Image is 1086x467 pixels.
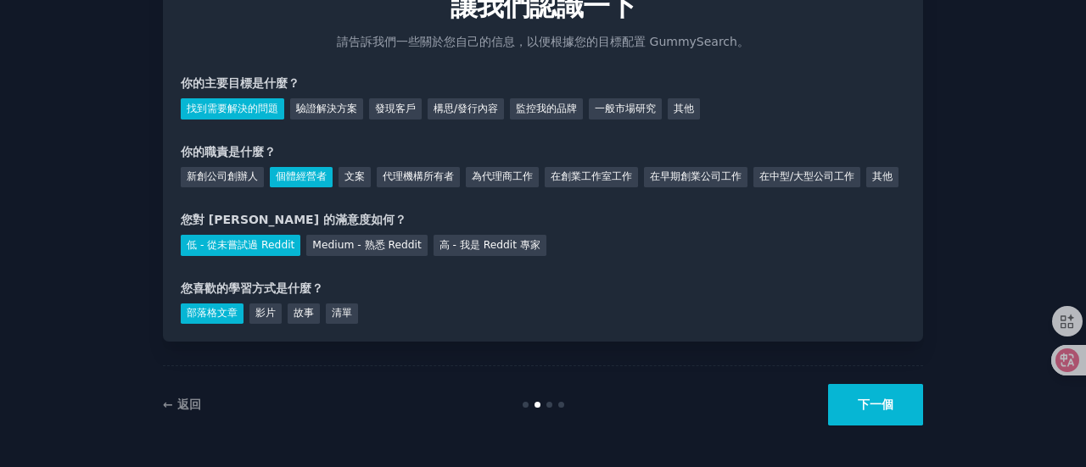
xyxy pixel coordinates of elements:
font: 其他 [674,103,694,114]
font: 找到需要解決的問題 [187,103,278,114]
font: 文案 [344,170,365,182]
font: 您對 [PERSON_NAME] 的滿意度如何？ [181,213,406,226]
font: 為代理商工作 [472,170,533,182]
font: 低 - 從未嘗試過 Reddit [187,239,294,251]
font: 其他 [872,170,893,182]
font: 代理機構所有者 [383,170,454,182]
font: 監控我的品牌 [516,103,577,114]
font: 部落格文章 [187,307,238,319]
font: 新創公司創辦人 [187,170,258,182]
font: 你的職責是什麼？ [181,145,276,158]
font: Medium - 熟悉 Reddit [312,239,421,251]
font: 驗證解決方案 [296,103,357,114]
font: 你的主要目標是什麼？ [181,76,299,90]
font: 高 - 我是 Reddit 專家 [439,239,540,251]
font: 個體經營者 [276,170,327,182]
font: 下一個 [858,398,893,411]
font: 發現客戶 [375,103,416,114]
font: 影片 [255,307,276,319]
font: 在早期創業公司工作 [650,170,742,182]
font: 在中型/大型公司工作 [759,170,854,182]
font: 請告訴我們一些關於您自己的信息，以便根據您的目標配置 GummySearch。 [337,35,749,48]
font: 構思/發行內容 [434,103,498,114]
font: 故事 [294,307,314,319]
font: 一般市場研究 [595,103,656,114]
font: 清單 [332,307,352,319]
font: 在創業工作室工作 [551,170,632,182]
button: 下一個 [828,384,923,425]
font: 您喜歡的學習方式是什麼？ [181,281,323,295]
a: ← 返回 [163,398,201,411]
